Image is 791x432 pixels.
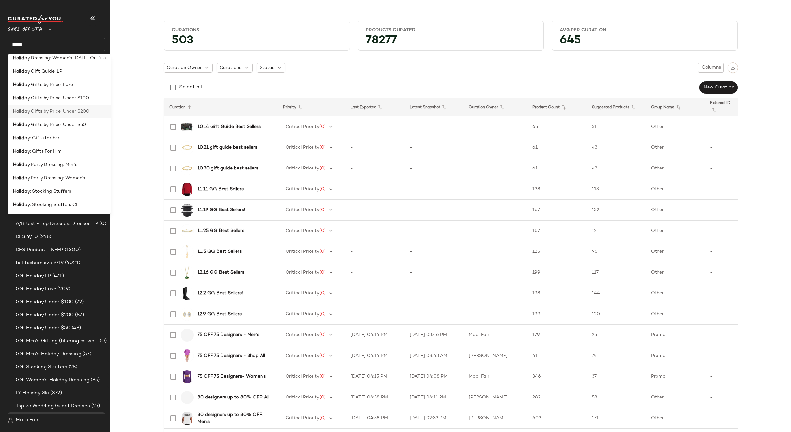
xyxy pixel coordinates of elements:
b: 80 designers up to 80% OFF: All [198,394,269,401]
b: Holid [13,201,24,208]
td: - [345,179,404,200]
td: 199 [527,304,586,325]
span: (0) [319,353,326,358]
img: 0400020511441 [181,162,194,175]
span: (72) [74,298,84,306]
span: (0) [319,312,326,317]
img: 0400021706866_RED [181,183,194,196]
span: (87) [74,311,84,319]
span: A/B test - Top Dresses: Dresses LP [16,220,98,228]
td: - [404,116,464,137]
span: ay: Gifts For Him [24,148,62,155]
b: Holid [13,55,24,61]
td: - [404,200,464,221]
span: Critical Priority [286,395,319,400]
td: - [345,283,404,304]
span: Curations [220,64,241,71]
th: Curation [164,98,278,116]
b: 10.14 Gift Guide Best Sellers [198,123,261,130]
td: 74 [587,345,646,366]
span: (85) [89,376,100,384]
span: (0) [319,124,326,129]
b: 80 designers up to 80% OFF: Men's [198,412,270,425]
td: [DATE] 04:14 PM [345,345,404,366]
td: 144 [587,283,646,304]
td: Other [646,304,705,325]
td: - [404,137,464,158]
td: [DATE] 04:38 PM [345,408,404,429]
img: 0400022192157 [181,308,194,321]
td: 113 [587,179,646,200]
b: 75 OFF 75 Designers - Men's [198,331,259,338]
td: - [404,179,464,200]
b: 12.9 GG Best Sellers [198,311,242,317]
span: (372) [49,389,62,397]
td: 198 [527,283,586,304]
th: Product Count [527,98,586,116]
td: Other [646,116,705,137]
img: 0400023018091_AMETHYST [181,349,194,362]
span: (25) [90,402,100,410]
span: ay: Stocking Stuffers [24,188,71,195]
span: GG: Holiday LP [16,272,51,280]
img: 0400017819524 [181,204,194,217]
span: Critical Priority [286,249,319,254]
span: ay Gifts by Price: Luxe [24,81,73,88]
td: Other [646,200,705,221]
td: - [705,116,737,137]
td: 120 [587,304,646,325]
span: DFS Product - KEEP [16,246,63,254]
span: Critical Priority [286,145,319,150]
th: Latest Snapshot [404,98,464,116]
td: [DATE] 04:38 PM [345,387,404,408]
td: - [404,158,464,179]
div: Select all [179,84,202,91]
b: Holid [13,68,24,75]
span: (0) [319,187,326,192]
td: 37 [587,366,646,387]
b: 11.25 GG Best Sellers [198,227,244,234]
b: 75 OFF 75 Designers - Shop All [198,352,265,359]
span: Columns [701,65,721,70]
td: [DATE] 04:14 PM [345,325,404,345]
div: 503 [167,36,347,48]
b: Holid [13,148,24,155]
button: New Curation [699,81,738,94]
span: (0) [98,220,106,228]
span: (48) [70,324,81,332]
span: Saks OFF 5TH [8,22,42,34]
td: - [705,304,737,325]
td: Madi Fair [464,366,527,387]
td: 346 [527,366,586,387]
span: Curation Owner [167,64,202,71]
b: 11.19 GG Best Sellers! [198,207,245,213]
td: 58 [587,387,646,408]
td: 179 [527,325,586,345]
th: Last Exported [345,98,404,116]
b: 10.30 gift guide best sellers [198,165,258,172]
b: 11.5 GG Best Sellers [198,248,242,255]
b: Holid [13,175,24,182]
td: 61 [527,137,586,158]
span: Critical Priority [286,166,319,171]
td: [PERSON_NAME] [464,345,527,366]
td: - [345,221,404,241]
span: GG: Holiday Luxe [16,285,56,293]
td: 117 [587,262,646,283]
span: GG: Stocking Stuffers [16,363,67,371]
b: Holid [13,95,24,101]
td: - [705,200,737,221]
td: 121 [587,221,646,241]
td: [DATE] 04:15 PM [345,366,404,387]
td: Other [646,221,705,241]
span: (1300) [63,246,81,254]
td: 25 [587,325,646,345]
td: [DATE] 04:11 PM [404,387,464,408]
td: 61 [527,158,586,179]
td: [DATE] 08:43 AM [404,345,464,366]
td: - [345,304,404,325]
span: ay Dressing: Women's [DATE] Outfits [24,55,106,61]
span: ay Gifts by Price: Under $200 [24,108,89,115]
b: Holid [13,161,24,168]
span: Critical Priority [286,291,319,296]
